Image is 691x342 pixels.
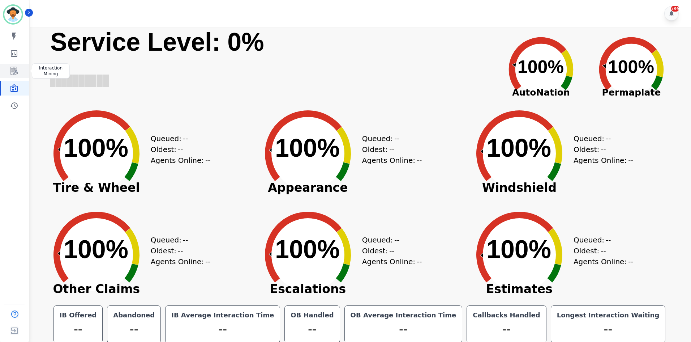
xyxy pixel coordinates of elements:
text: 100% [518,57,564,77]
span: -- [601,245,606,256]
div: +99 [671,6,679,12]
div: Queued: [362,235,416,245]
span: -- [606,235,611,245]
img: Bordered avatar [4,6,22,23]
div: Abandoned [112,310,156,320]
div: -- [471,320,542,338]
div: Agents Online: [151,256,212,267]
div: Queued: [151,133,205,144]
div: -- [555,320,661,338]
span: -- [628,155,633,166]
div: Agents Online: [151,155,212,166]
text: 100% [486,134,551,162]
span: -- [628,256,633,267]
text: 100% [486,235,551,263]
span: -- [183,133,188,144]
span: -- [205,256,210,267]
span: -- [394,133,399,144]
span: -- [389,245,394,256]
span: -- [601,144,606,155]
div: Callbacks Handled [471,310,542,320]
span: -- [183,235,188,245]
div: OB Handled [289,310,335,320]
text: 100% [64,134,128,162]
div: Queued: [574,235,628,245]
span: Tire & Wheel [42,184,151,191]
div: -- [289,320,335,338]
span: -- [389,144,394,155]
span: Windshield [465,184,574,191]
text: 100% [64,235,128,263]
span: -- [417,155,422,166]
span: -- [606,133,611,144]
div: Agents Online: [362,256,424,267]
text: 100% [275,235,340,263]
div: Oldest: [362,245,416,256]
text: 100% [275,134,340,162]
div: Agents Online: [362,155,424,166]
div: -- [112,320,156,338]
div: Oldest: [151,144,205,155]
svg: Service Level: 0% [50,27,494,101]
span: Escalations [254,286,362,293]
span: -- [417,256,422,267]
div: Oldest: [574,245,628,256]
span: Other Claims [42,286,151,293]
div: Oldest: [362,144,416,155]
span: -- [178,144,183,155]
div: Queued: [151,235,205,245]
span: Estimates [465,286,574,293]
div: Agents Online: [574,256,635,267]
text: 100% [608,57,654,77]
span: -- [178,245,183,256]
span: Appearance [254,184,362,191]
div: -- [349,320,458,338]
div: Agents Online: [574,155,635,166]
span: Permaplate [586,86,677,100]
text: Service Level: 0% [50,28,264,56]
div: Queued: [362,133,416,144]
div: IB Offered [58,310,98,320]
span: AutoNation [496,86,586,100]
div: Oldest: [574,144,628,155]
div: -- [170,320,275,338]
div: Longest Interaction Waiting [555,310,661,320]
div: Queued: [574,133,628,144]
div: OB Average Interaction Time [349,310,458,320]
div: -- [58,320,98,338]
div: Oldest: [151,245,205,256]
span: -- [394,235,399,245]
div: IB Average Interaction Time [170,310,275,320]
span: -- [205,155,210,166]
